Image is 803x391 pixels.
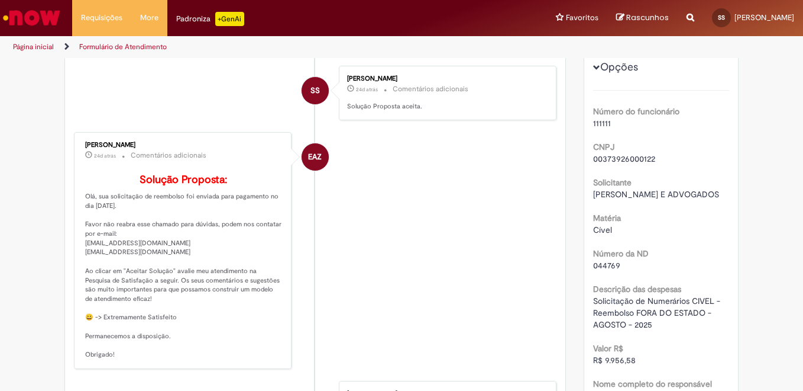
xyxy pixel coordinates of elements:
[302,77,329,104] div: Stephanie Santos
[1,6,62,30] img: ServiceNow
[718,14,725,21] span: SS
[593,177,632,188] b: Solicitante
[81,12,122,24] span: Requisições
[356,86,378,93] span: 24d atrás
[626,12,669,23] span: Rascunhos
[131,150,206,161] small: Comentários adicionais
[85,142,282,149] div: [PERSON_NAME]
[593,343,623,354] b: Valor R$
[593,106,679,117] b: Número do funcionário
[85,174,282,359] p: Olá, sua solicitação de reembolso foi enviada para pagamento no dia [DATE]. Favor não reabra esse...
[593,284,681,294] b: Descrição das despesas
[593,296,723,330] span: Solicitação de Numerários CIVEL - Reembolso FORA DO ESTADO - AGOSTO - 2025
[393,84,468,94] small: Comentários adicionais
[94,152,116,159] time: 08/09/2025 08:52:52
[734,12,794,23] span: [PERSON_NAME]
[13,42,54,52] a: Página inicial
[140,12,158,24] span: More
[593,118,611,129] span: 111111
[356,86,378,93] time: 08/09/2025 09:02:46
[566,12,598,24] span: Favoritos
[347,102,544,111] p: Solução Proposta aceita.
[593,153,655,164] span: 00373926000122
[79,42,167,52] a: Formulário de Atendimento
[593,225,612,235] span: Cível
[176,12,244,26] div: Padroniza
[215,12,244,26] p: +GenAi
[593,189,719,200] span: [PERSON_NAME] E ADVOGADOS
[347,75,544,82] div: [PERSON_NAME]
[616,12,669,24] a: Rascunhos
[593,355,636,366] span: R$ 9.956,58
[593,142,614,152] b: CNPJ
[593,248,649,259] b: Número da ND
[593,213,621,223] b: Matéria
[140,173,227,187] b: Solução Proposta:
[9,36,526,58] ul: Trilhas de página
[94,152,116,159] span: 24d atrás
[593,260,620,271] span: 044769
[302,143,329,171] div: Enzo Abud Zapparoli
[310,76,320,105] span: SS
[308,143,322,171] span: EAZ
